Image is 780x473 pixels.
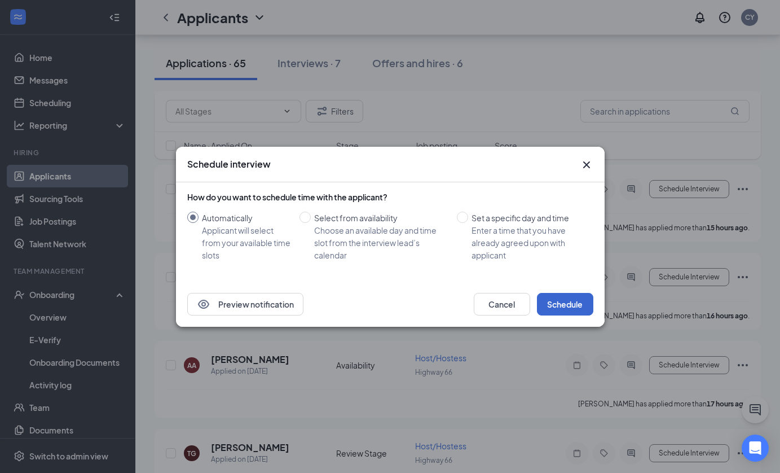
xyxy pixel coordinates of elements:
[202,224,290,261] div: Applicant will select from your available time slots
[580,158,593,172] svg: Cross
[471,212,584,224] div: Set a specific day and time
[187,158,271,170] h3: Schedule interview
[471,224,584,261] div: Enter a time that you have already agreed upon with applicant
[314,212,448,224] div: Select from availability
[202,212,290,224] div: Automatically
[314,224,448,261] div: Choose an available day and time slot from the interview lead’s calendar
[187,293,303,316] button: EyePreview notification
[474,293,530,316] button: Cancel
[742,435,769,462] div: Open Intercom Messenger
[580,158,593,172] button: Close
[197,297,210,311] svg: Eye
[537,293,593,316] button: Schedule
[187,191,593,203] div: How do you want to schedule time with the applicant?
